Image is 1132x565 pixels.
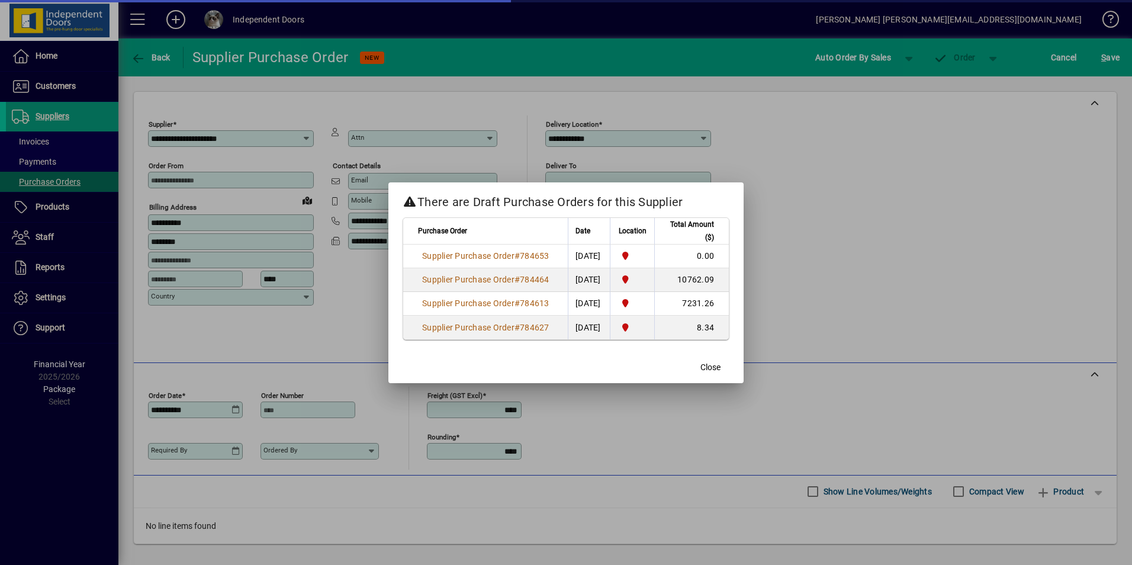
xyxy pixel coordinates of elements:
[514,251,520,261] span: #
[520,298,549,308] span: 784613
[520,251,549,261] span: 784653
[418,321,554,334] a: Supplier Purchase Order#784627
[422,251,514,261] span: Supplier Purchase Order
[520,275,549,284] span: 784464
[618,249,647,262] span: Christchurch
[654,316,729,339] td: 8.34
[654,268,729,292] td: 10762.09
[422,298,514,308] span: Supplier Purchase Order
[514,275,520,284] span: #
[388,182,744,217] h2: There are Draft Purchase Orders for this Supplier
[418,249,554,262] a: Supplier Purchase Order#784653
[654,292,729,316] td: 7231.26
[568,292,610,316] td: [DATE]
[422,323,514,332] span: Supplier Purchase Order
[692,357,729,378] button: Close
[662,218,714,244] span: Total Amount ($)
[514,298,520,308] span: #
[568,316,610,339] td: [DATE]
[520,323,549,332] span: 784627
[618,321,647,334] span: Christchurch
[418,273,554,286] a: Supplier Purchase Order#784464
[618,273,647,286] span: Christchurch
[418,224,467,237] span: Purchase Order
[654,245,729,268] td: 0.00
[422,275,514,284] span: Supplier Purchase Order
[514,323,520,332] span: #
[700,361,721,374] span: Close
[619,224,647,237] span: Location
[618,297,647,310] span: Christchurch
[575,224,590,237] span: Date
[568,245,610,268] td: [DATE]
[568,268,610,292] td: [DATE]
[418,297,554,310] a: Supplier Purchase Order#784613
